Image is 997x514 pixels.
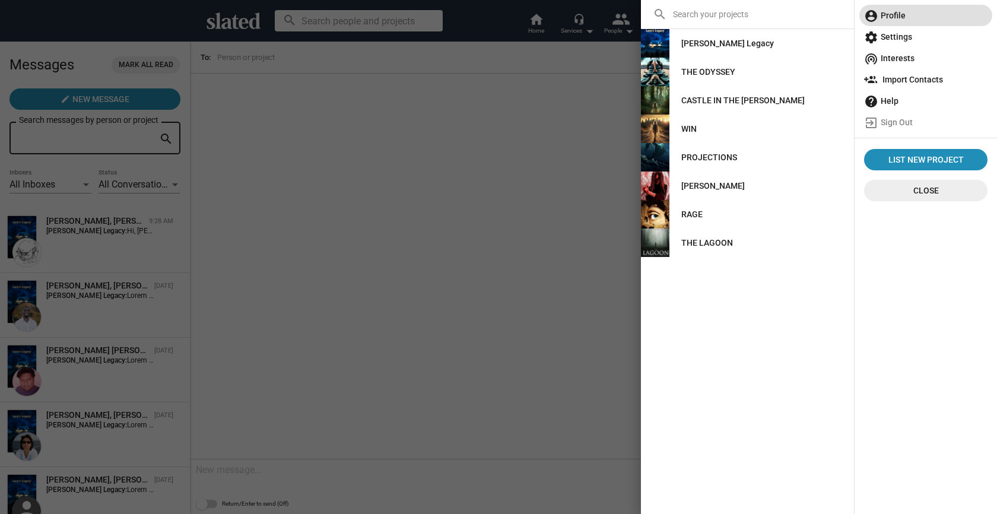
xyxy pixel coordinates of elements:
[672,61,745,83] a: THE ODYSSEY
[681,118,697,139] div: WIN
[681,90,805,111] div: CASTLE IN THE [PERSON_NAME]
[864,94,878,109] mat-icon: help
[653,7,667,21] mat-icon: search
[641,86,669,115] img: CASTLE IN THE WOODS
[641,58,669,86] img: THE ODYSSEY
[864,180,988,201] button: Close
[641,229,669,257] img: THE LAGOON
[864,5,988,26] span: Profile
[869,149,983,170] span: List New Project
[864,90,988,112] span: Help
[859,112,992,133] a: Sign Out
[641,29,669,58] img: Lara's Legacy
[672,204,712,225] a: RAGE
[681,175,745,196] div: [PERSON_NAME]
[864,9,878,23] mat-icon: account_circle
[864,47,988,69] span: Interests
[864,112,988,133] span: Sign Out
[641,143,669,172] img: PROJECTIONS
[864,116,878,130] mat-icon: exit_to_app
[641,115,669,143] img: WIN
[859,26,992,47] a: Settings
[874,180,978,201] span: Close
[641,172,669,200] img: Mina
[641,200,669,229] img: RAGE
[864,26,988,47] span: Settings
[681,204,703,225] div: RAGE
[672,33,783,54] a: [PERSON_NAME] Legacy
[681,232,733,253] div: THE LAGOON
[859,90,992,112] a: Help
[672,118,706,139] a: WIN
[864,52,878,66] mat-icon: wifi_tethering
[864,149,988,170] a: List New Project
[859,5,992,26] a: Profile
[864,69,988,90] span: Import Contacts
[672,175,754,196] a: [PERSON_NAME]
[681,147,737,168] div: PROJECTIONS
[859,69,992,90] a: Import Contacts
[681,61,735,83] div: THE ODYSSEY
[864,30,878,45] mat-icon: settings
[859,47,992,69] a: Interests
[672,232,742,253] a: THE LAGOON
[681,33,774,54] div: [PERSON_NAME] Legacy
[672,90,814,111] a: CASTLE IN THE [PERSON_NAME]
[672,147,747,168] a: PROJECTIONS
